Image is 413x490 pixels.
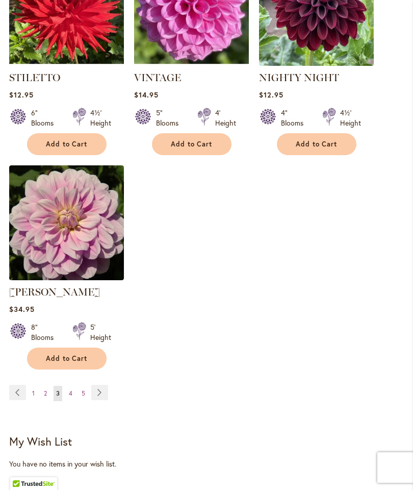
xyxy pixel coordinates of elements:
[281,108,310,128] div: 4" Blooms
[134,58,249,68] a: VINTAGE
[90,322,111,342] div: 5' Height
[31,322,60,342] div: 8" Blooms
[8,454,36,482] iframe: Launch Accessibility Center
[152,133,231,155] button: Add to Cart
[90,108,111,128] div: 4½' Height
[9,165,124,280] img: Randi Dawn
[30,386,37,401] a: 1
[9,304,35,314] span: $34.95
[259,90,283,100] span: $12.95
[340,108,361,128] div: 4½' Height
[79,386,88,401] a: 5
[69,389,72,397] span: 4
[27,348,107,370] button: Add to Cart
[46,140,88,149] span: Add to Cart
[9,273,124,282] a: Randi Dawn
[66,386,75,401] a: 4
[46,354,88,363] span: Add to Cart
[215,108,236,128] div: 4' Height
[171,140,213,149] span: Add to Cart
[296,140,338,149] span: Add to Cart
[156,108,185,128] div: 5" Blooms
[41,386,49,401] a: 2
[134,90,159,100] span: $14.95
[9,71,60,84] a: STILETTO
[44,389,47,397] span: 2
[9,90,34,100] span: $12.95
[9,58,124,68] a: STILETTO
[82,389,85,397] span: 5
[27,133,107,155] button: Add to Cart
[56,389,60,397] span: 3
[134,71,181,84] a: VINTAGE
[9,286,100,298] a: [PERSON_NAME]
[31,108,60,128] div: 6" Blooms
[259,71,339,84] a: NIGHTY NIGHT
[9,434,72,449] strong: My Wish List
[9,459,404,469] div: You have no items in your wish list.
[32,389,35,397] span: 1
[277,133,356,155] button: Add to Cart
[259,58,374,68] a: Nighty Night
